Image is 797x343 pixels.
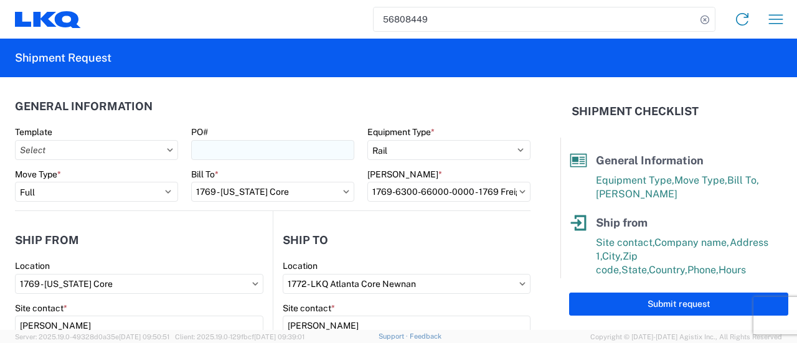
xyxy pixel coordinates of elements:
[15,260,50,271] label: Location
[367,126,435,138] label: Equipment Type
[15,234,79,247] h2: Ship from
[191,169,219,180] label: Bill To
[15,333,169,341] span: Server: 2025.19.0-49328d0a35e
[687,264,719,276] span: Phone,
[15,169,61,180] label: Move Type
[727,174,759,186] span: Bill To,
[283,303,335,314] label: Site contact
[649,264,687,276] span: Country,
[374,7,696,31] input: Shipment, tracking or reference number
[283,234,328,247] h2: Ship to
[175,333,304,341] span: Client: 2025.19.0-129fbcf
[254,333,304,341] span: [DATE] 09:39:01
[596,216,648,229] span: Ship from
[119,333,169,341] span: [DATE] 09:50:51
[620,278,659,289] span: Hours to
[621,264,649,276] span: State,
[674,174,727,186] span: Move Type,
[283,274,531,294] input: Select
[367,182,531,202] input: Select
[596,174,674,186] span: Equipment Type,
[410,332,441,340] a: Feedback
[596,154,704,167] span: General Information
[15,303,67,314] label: Site contact
[602,250,623,262] span: City,
[191,182,354,202] input: Select
[590,331,782,342] span: Copyright © [DATE]-[DATE] Agistix Inc., All Rights Reserved
[15,126,52,138] label: Template
[572,104,699,119] h2: Shipment Checklist
[283,260,318,271] label: Location
[15,140,178,160] input: Select
[596,188,677,200] span: [PERSON_NAME]
[15,274,263,294] input: Select
[367,169,442,180] label: [PERSON_NAME]
[596,237,654,248] span: Site contact,
[569,293,788,316] button: Submit request
[15,50,111,65] h2: Shipment Request
[654,237,730,248] span: Company name,
[15,100,153,113] h2: General Information
[379,332,410,340] a: Support
[191,126,208,138] label: PO#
